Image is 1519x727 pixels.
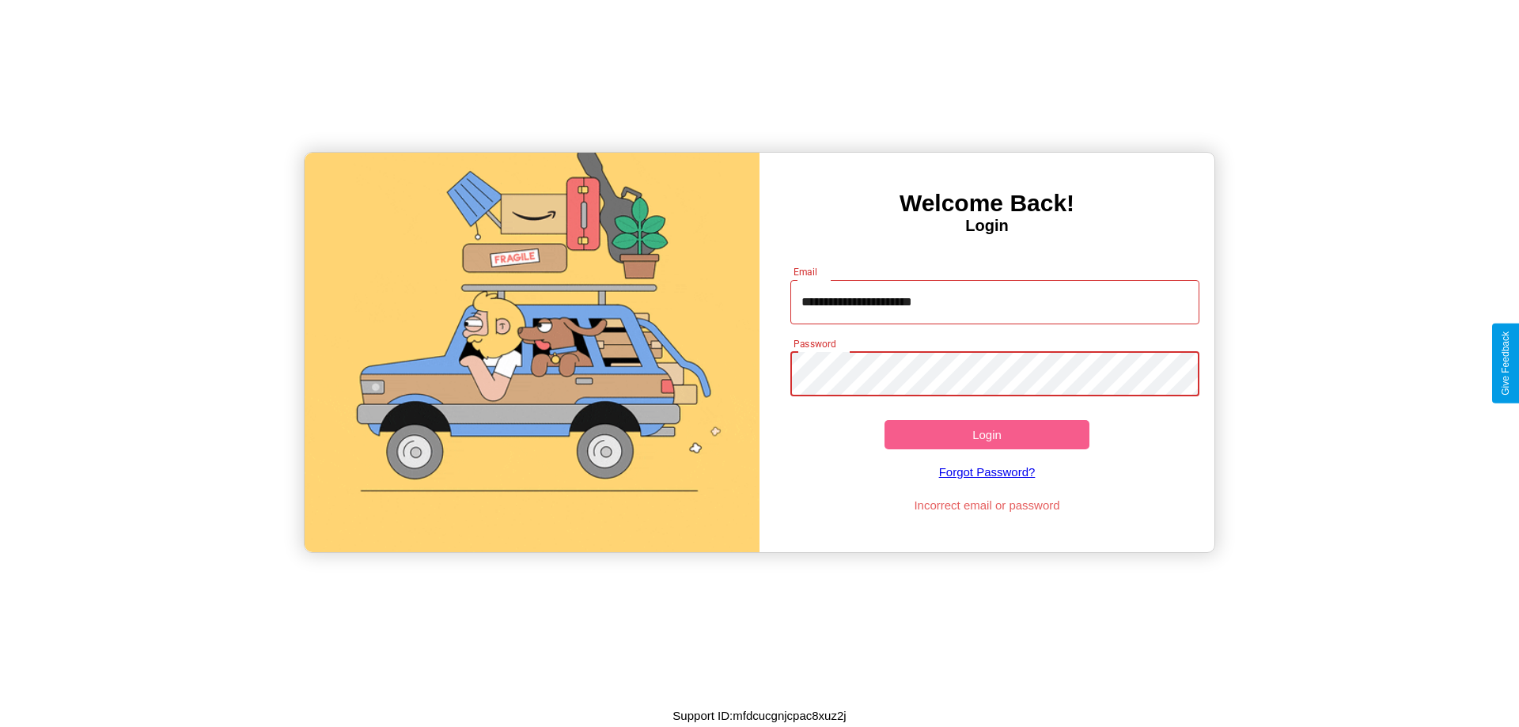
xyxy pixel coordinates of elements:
p: Incorrect email or password [782,494,1192,516]
a: Forgot Password? [782,449,1192,494]
button: Login [885,420,1089,449]
div: Give Feedback [1500,331,1511,396]
label: Password [794,337,835,350]
h4: Login [759,217,1214,235]
img: gif [305,153,759,552]
h3: Welcome Back! [759,190,1214,217]
p: Support ID: mfdcucgnjcpac8xuz2j [672,705,846,726]
label: Email [794,265,818,278]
